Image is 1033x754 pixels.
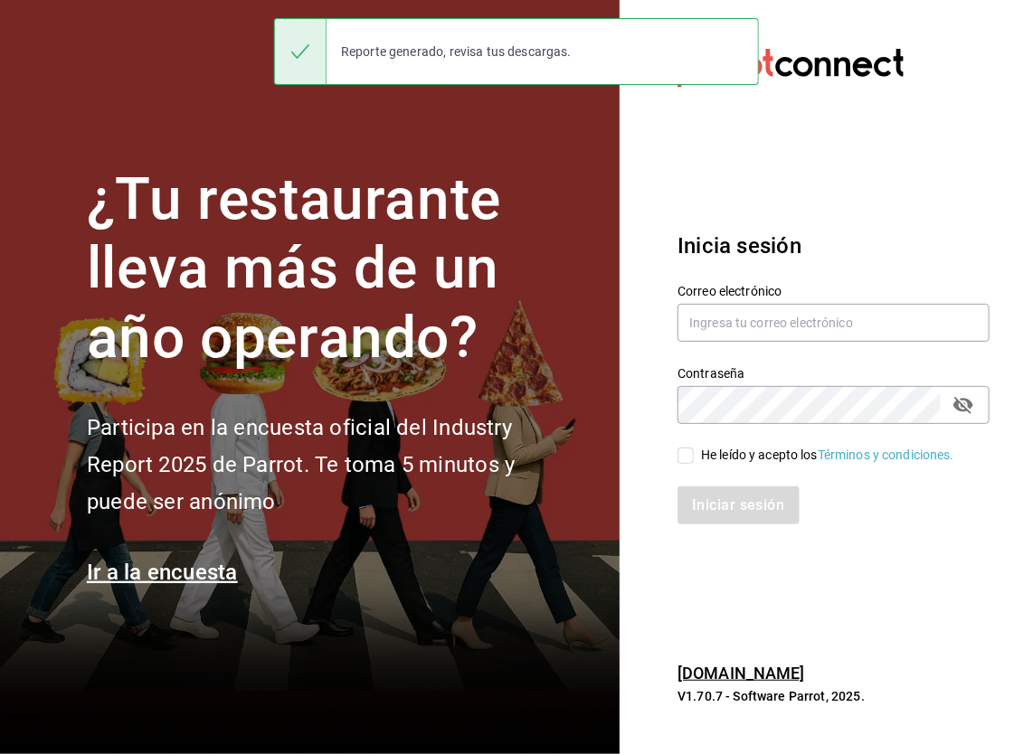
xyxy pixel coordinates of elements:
[678,304,990,342] input: Ingresa tu correo electrónico
[678,664,805,683] a: [DOMAIN_NAME]
[701,446,954,465] div: He leído y acepto los
[87,410,575,520] h2: Participa en la encuesta oficial del Industry Report 2025 de Parrot. Te toma 5 minutos y puede se...
[87,165,575,373] h1: ¿Tu restaurante lleva más de un año operando?
[678,367,990,380] label: Contraseña
[818,448,954,462] a: Términos y condiciones.
[678,230,990,262] h3: Inicia sesión
[678,687,990,705] p: V1.70.7 - Software Parrot, 2025.
[327,32,586,71] div: Reporte generado, revisa tus descargas.
[678,285,990,297] label: Correo electrónico
[948,390,979,420] button: Campo de contraseña
[87,560,238,585] a: Ir a la encuesta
